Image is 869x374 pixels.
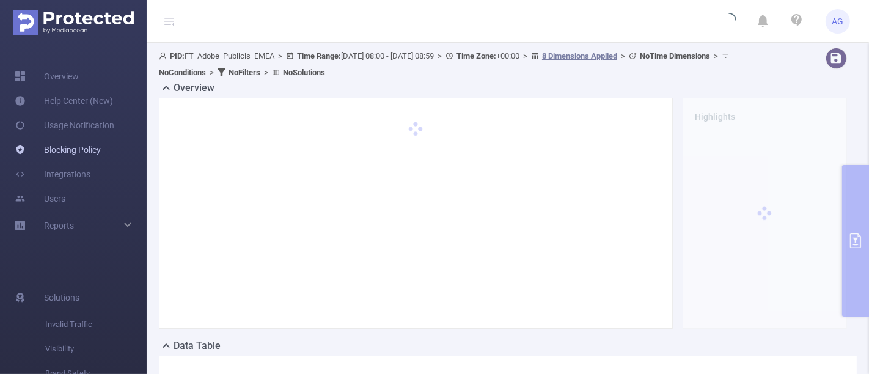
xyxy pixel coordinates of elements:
span: > [206,68,218,77]
span: > [710,51,722,61]
b: Time Range: [297,51,341,61]
span: > [274,51,286,61]
a: Reports [44,213,74,238]
span: > [434,51,446,61]
span: > [617,51,629,61]
b: PID: [170,51,185,61]
span: FT_Adobe_Publicis_EMEA [DATE] 08:00 - [DATE] 08:59 +00:00 [159,51,733,77]
span: Reports [44,221,74,230]
b: Time Zone: [457,51,496,61]
u: 8 Dimensions Applied [542,51,617,61]
a: Users [15,186,65,211]
h2: Data Table [174,339,221,353]
h2: Overview [174,81,215,95]
b: No Solutions [283,68,325,77]
b: No Conditions [159,68,206,77]
a: Help Center (New) [15,89,113,113]
b: No Time Dimensions [640,51,710,61]
a: Blocking Policy [15,137,101,162]
span: Visibility [45,337,147,361]
img: Protected Media [13,10,134,35]
i: icon: loading [722,13,736,30]
span: Solutions [44,285,79,310]
span: AG [832,9,844,34]
i: icon: user [159,52,170,60]
a: Integrations [15,162,90,186]
a: Overview [15,64,79,89]
span: Invalid Traffic [45,312,147,337]
b: No Filters [229,68,260,77]
span: > [260,68,272,77]
span: > [519,51,531,61]
a: Usage Notification [15,113,114,137]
